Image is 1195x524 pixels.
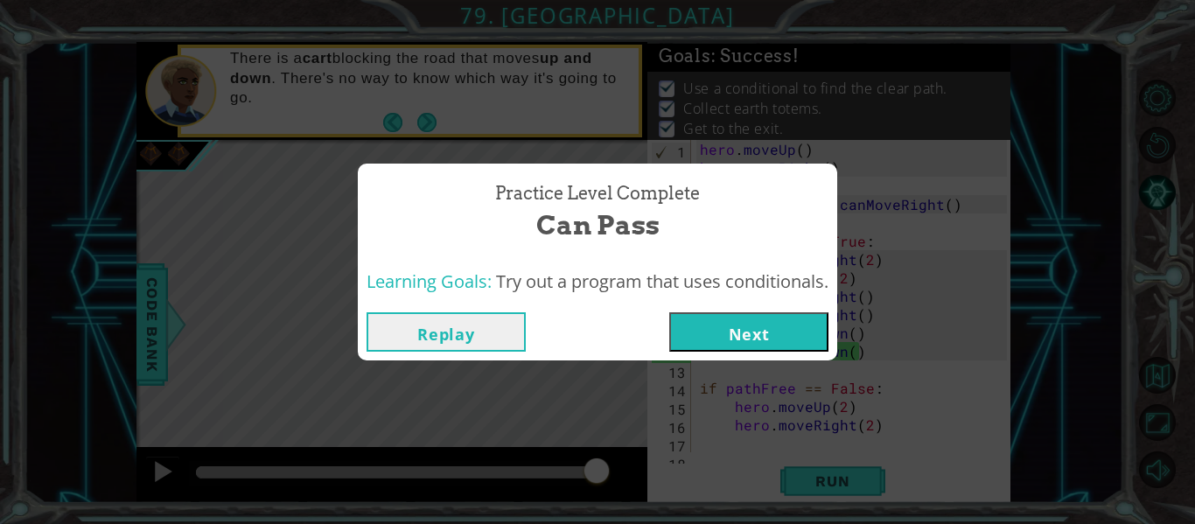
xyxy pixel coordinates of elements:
[367,269,492,293] span: Learning Goals:
[669,312,828,352] button: Next
[367,312,526,352] button: Replay
[536,206,660,244] span: Can Pass
[495,181,700,206] span: Practice Level Complete
[496,269,828,293] span: Try out a program that uses conditionals.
